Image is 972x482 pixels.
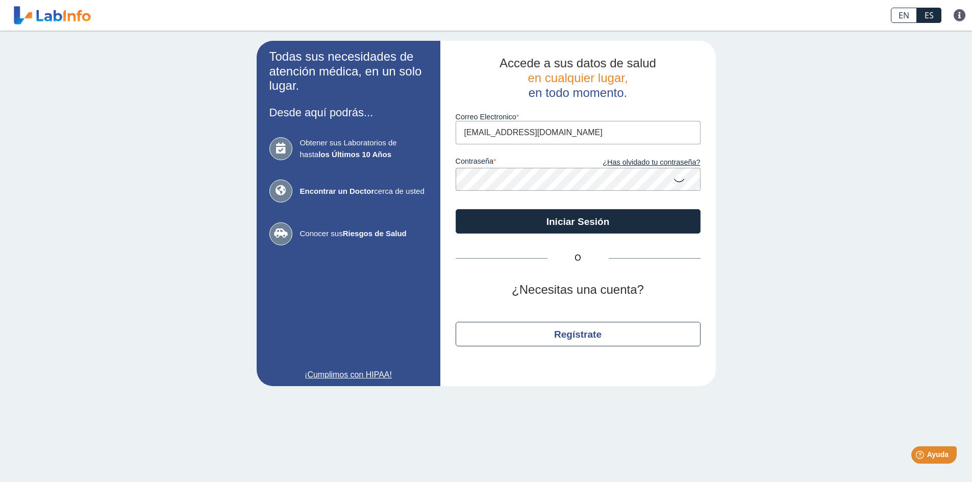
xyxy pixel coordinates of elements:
[456,283,701,297] h2: ¿Necesitas una cuenta?
[456,157,578,168] label: contraseña
[528,71,628,85] span: en cualquier lugar,
[300,187,375,195] b: Encontrar un Doctor
[500,56,656,70] span: Accede a sus datos de salud
[578,157,701,168] a: ¿Has olvidado tu contraseña?
[917,8,941,23] a: ES
[269,49,428,93] h2: Todas sus necesidades de atención médica, en un solo lugar.
[269,106,428,119] h3: Desde aquí podrás...
[318,150,391,159] b: los Últimos 10 Años
[300,186,428,197] span: cerca de usted
[456,322,701,346] button: Regístrate
[456,209,701,234] button: Iniciar Sesión
[891,8,917,23] a: EN
[300,228,428,240] span: Conocer sus
[300,137,428,160] span: Obtener sus Laboratorios de hasta
[343,229,407,238] b: Riesgos de Salud
[529,86,627,99] span: en todo momento.
[881,442,961,471] iframe: Help widget launcher
[547,252,609,264] span: O
[456,113,701,121] label: Correo Electronico
[269,369,428,381] a: ¡Cumplimos con HIPAA!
